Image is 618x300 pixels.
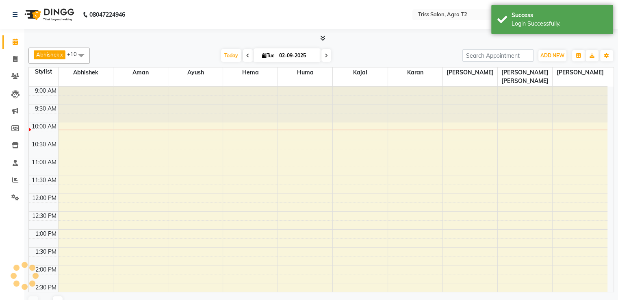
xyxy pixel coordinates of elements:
[29,67,58,76] div: Stylist
[21,3,76,26] img: logo
[34,248,58,256] div: 1:30 PM
[540,52,564,59] span: ADD NEW
[512,11,607,20] div: Success
[89,3,125,26] b: 08047224946
[512,20,607,28] div: Login Successfully.
[333,67,387,78] span: Kajal
[553,67,607,78] span: [PERSON_NAME]
[221,49,241,62] span: Today
[538,50,566,61] button: ADD NEW
[223,67,278,78] span: Hema
[30,176,58,185] div: 11:30 AM
[260,52,277,59] span: Tue
[277,50,317,62] input: 2025-09-02
[462,49,533,62] input: Search Appointment
[67,51,83,57] span: +10
[34,283,58,292] div: 2:30 PM
[33,87,58,95] div: 9:00 AM
[443,67,497,78] span: [PERSON_NAME]
[30,140,58,149] div: 10:30 AM
[34,230,58,238] div: 1:00 PM
[278,67,332,78] span: Huma
[30,194,58,202] div: 12:00 PM
[34,265,58,274] div: 2:00 PM
[30,158,58,167] div: 11:00 AM
[59,51,63,58] a: x
[498,67,552,86] span: [PERSON_NAME] [PERSON_NAME]
[36,51,59,58] span: Abhishek
[59,67,113,78] span: Abhishek
[168,67,223,78] span: Ayush
[30,122,58,131] div: 10:00 AM
[33,104,58,113] div: 9:30 AM
[388,67,442,78] span: Karan
[113,67,168,78] span: Aman
[30,212,58,220] div: 12:30 PM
